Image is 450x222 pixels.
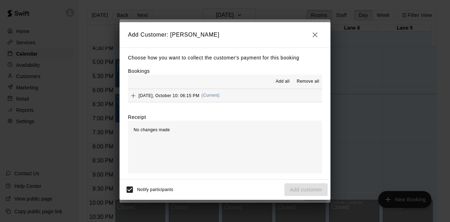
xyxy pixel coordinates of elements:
span: Add all [276,78,290,85]
p: Choose how you want to collect the customer's payment for this booking [128,53,322,62]
span: Add [128,93,139,98]
button: Add all [271,76,294,87]
span: No changes made [134,127,170,132]
span: Remove all [297,78,319,85]
span: [DATE], October 10: 06:15 PM [139,93,199,98]
span: (Current) [201,93,220,98]
h2: Add Customer: [PERSON_NAME] [120,22,330,47]
span: Notify participants [137,187,173,192]
button: Add[DATE], October 10: 06:15 PM(Current) [128,89,322,102]
label: Receipt [128,114,146,121]
label: Bookings [128,68,150,74]
button: Remove all [294,76,322,87]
